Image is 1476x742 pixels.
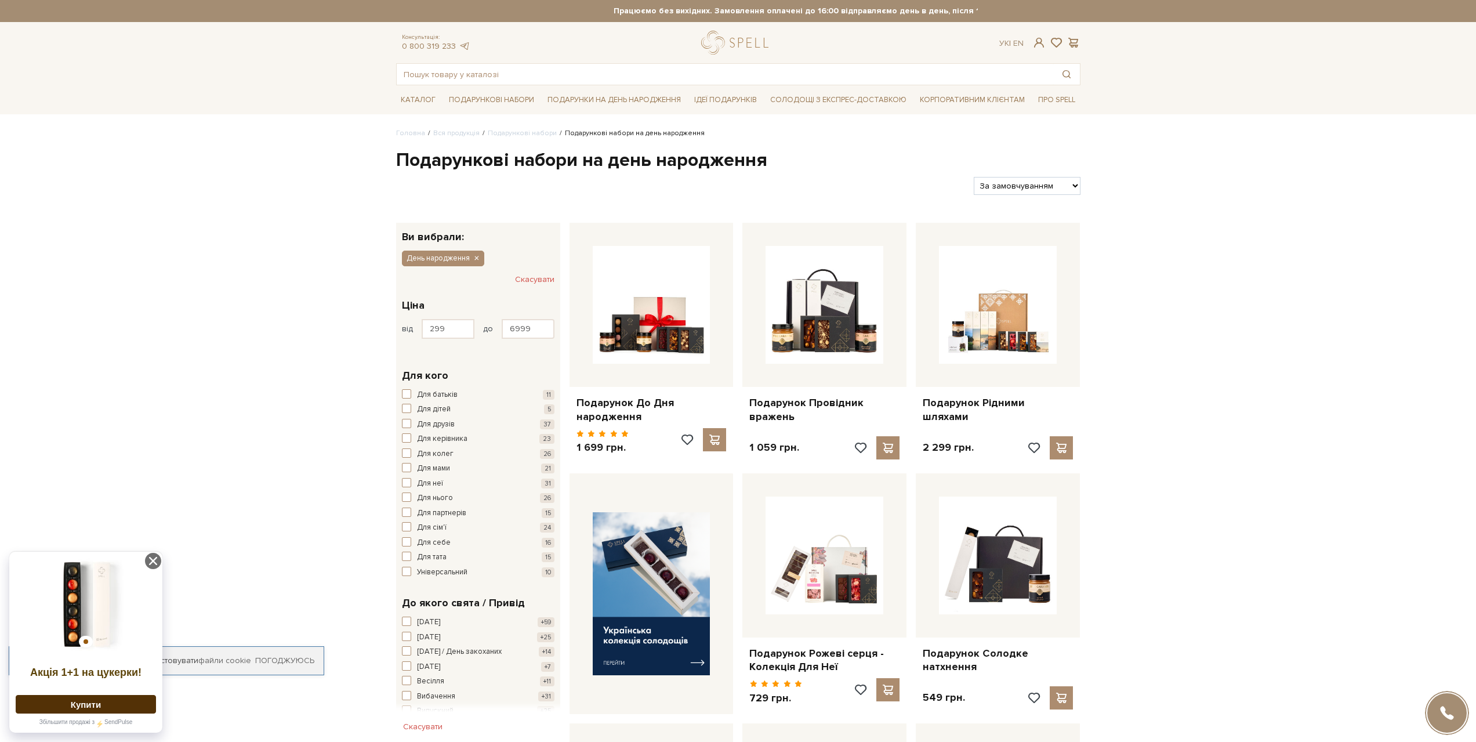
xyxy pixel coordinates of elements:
p: 729 грн. [749,692,802,705]
span: до [483,324,493,334]
span: 15 [542,552,554,562]
span: 10 [542,567,554,577]
a: Подарунок Рідними шляхами [923,396,1073,424]
span: 15 [542,508,554,518]
button: Універсальний 10 [402,567,554,578]
a: Подарунок До Дня народження [576,396,727,424]
button: Скасувати [515,270,554,289]
span: +25 [537,706,554,716]
span: Для тата [417,552,447,563]
span: Для керівника [417,433,467,445]
div: Ви вибрали: [396,223,560,242]
span: Для сім'ї [417,522,447,534]
span: | [1009,38,1011,48]
input: Пошук товару у каталозі [397,64,1053,85]
span: [DATE] [417,617,440,628]
button: Для себе 16 [402,537,554,549]
span: Для кого [402,368,448,383]
span: 23 [539,434,554,444]
a: Солодощі з експрес-доставкою [766,90,911,110]
span: Вибачення [417,691,455,703]
p: 1 059 грн. [749,441,799,454]
button: Для партнерів 15 [402,508,554,519]
span: 26 [540,493,554,503]
p: 1 699 грн. [576,441,629,454]
a: logo [701,31,774,55]
span: Ціна [402,298,425,313]
button: [DATE] / День закоханих +14 [402,646,554,658]
p: 549 грн. [923,691,965,704]
button: Для сім'ї 24 [402,522,554,534]
span: До якого свята / Привід [402,595,525,611]
span: Для неї [417,478,443,490]
span: Випускний [417,705,454,717]
a: файли cookie [198,656,251,665]
span: 16 [542,538,554,548]
button: [DATE] +25 [402,632,554,643]
a: Корпоративним клієнтам [915,90,1029,110]
button: День народження [402,251,484,266]
a: Подарунок Солодке натхнення [923,647,1073,674]
span: Універсальний [417,567,467,578]
button: Для керівника 23 [402,433,554,445]
span: 31 [541,479,554,488]
span: Каталог [396,91,440,109]
button: Для друзів 37 [402,419,554,430]
span: Для себе [417,537,451,549]
button: Вибачення +31 [402,691,554,703]
span: 24 [540,523,554,533]
button: Для неї 31 [402,478,554,490]
button: Для батьків 11 [402,389,554,401]
span: Для дітей [417,404,451,415]
a: Вся продукція [433,129,480,137]
a: En [1013,38,1024,48]
span: від [402,324,413,334]
span: Подарунки на День народження [543,91,686,109]
span: 37 [540,419,554,429]
a: Подарункові набори [488,129,557,137]
span: 5 [544,404,554,414]
span: День народження [407,253,470,263]
span: Про Spell [1033,91,1080,109]
span: [DATE] / День закоханих [417,646,502,658]
button: Випускний +25 [402,705,554,717]
span: 21 [541,464,554,473]
span: +7 [541,662,554,672]
span: Консультація: [402,34,470,41]
div: Я дозволяю [DOMAIN_NAME] використовувати [9,656,324,666]
p: 2 299 грн. [923,441,974,454]
h1: Подарункові набори на день народження [396,149,1080,173]
input: Ціна [502,319,554,339]
span: Ідеї подарунків [690,91,761,109]
div: Ук [999,38,1024,49]
span: 26 [540,449,554,459]
span: Для колег [417,448,454,460]
a: 0 800 319 233 [402,41,456,51]
span: +31 [538,692,554,701]
li: Подарункові набори на день народження [557,128,705,139]
span: Для батьків [417,389,458,401]
button: [DATE] +7 [402,661,554,673]
span: [DATE] [417,632,440,643]
span: +14 [539,647,554,657]
button: Для колег 26 [402,448,554,460]
button: Для тата 15 [402,552,554,563]
span: +59 [538,617,554,627]
span: 11 [543,390,554,400]
a: Погоджуюсь [255,656,314,666]
input: Ціна [422,319,474,339]
button: Весілля +11 [402,676,554,687]
span: Подарункові набори [444,91,539,109]
a: Головна [396,129,425,137]
button: Пошук товару у каталозі [1053,64,1080,85]
span: Для мами [417,463,450,475]
span: [DATE] [417,661,440,673]
span: Для друзів [417,419,455,430]
span: +11 [540,676,554,686]
img: banner [593,512,710,675]
a: telegram [459,41,470,51]
button: Для мами 21 [402,463,554,475]
span: Для партнерів [417,508,466,519]
strong: Працюємо без вихідних. Замовлення оплачені до 16:00 відправляємо день в день, після 16:00 - насту... [499,6,1183,16]
span: Для нього [417,493,453,504]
